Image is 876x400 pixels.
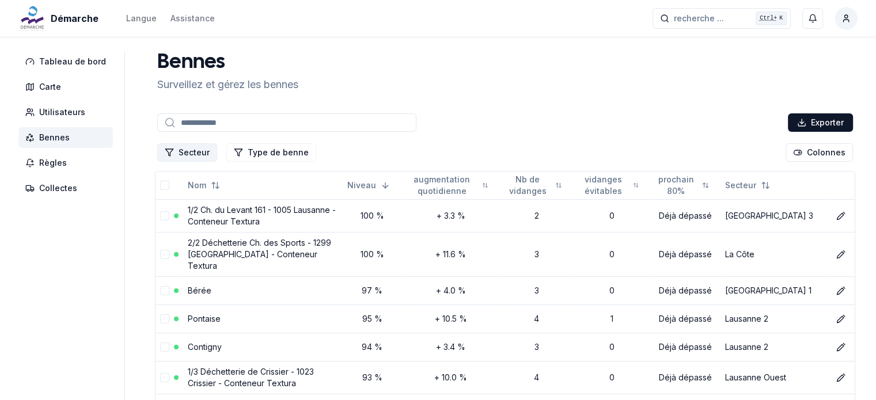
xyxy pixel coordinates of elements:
span: Carte [39,81,61,93]
button: select-all [160,181,169,190]
a: Bennes [18,127,117,148]
a: Assistance [170,12,215,25]
div: + 3.3 % [406,210,495,222]
div: 3 [505,341,569,353]
div: 4 [505,372,569,383]
button: select-row [160,342,169,352]
button: Sorted descending. Click to sort ascending. [340,176,397,195]
div: 0 [578,372,646,383]
span: Démarche [51,12,98,25]
div: + 11.6 % [406,249,495,260]
div: 0 [578,249,646,260]
div: 93 % [347,372,397,383]
div: 0 [578,341,646,353]
td: Lausanne 2 [720,304,827,333]
button: Exporter [788,113,853,132]
div: Déjà dépassé [655,285,716,296]
a: 1/2 Ch. du Levant 161 - 1005 Lausanne - Conteneur Textura [188,205,336,226]
td: [GEOGRAPHIC_DATA] 3 [720,199,827,232]
div: 3 [505,285,569,296]
span: Nom [188,180,206,191]
a: Collectes [18,178,117,199]
button: Not sorted. Click to sort ascending. [718,176,777,195]
td: La Côte [720,232,827,276]
div: 94 % [347,341,397,353]
button: Langue [126,12,157,25]
div: Déjà dépassé [655,372,716,383]
a: Règles [18,153,117,173]
div: Déjà dépassé [655,249,716,260]
a: Bérée [188,285,211,295]
span: Niveau [347,180,376,191]
span: Tableau de bord [39,56,106,67]
div: 95 % [347,313,397,325]
div: 100 % [347,210,397,222]
div: 1 [578,313,646,325]
span: Collectes [39,182,77,194]
span: Règles [39,157,67,169]
span: Nb de vidanges [505,174,551,197]
button: select-row [160,286,169,295]
button: Not sorted. Click to sort ascending. [399,176,495,195]
td: Lausanne 2 [720,333,827,361]
button: select-row [160,250,169,259]
a: 2/2 Déchetterie Ch. des Sports - 1299 [GEOGRAPHIC_DATA] - Conteneur Textura [188,238,331,271]
div: 100 % [347,249,397,260]
button: Not sorted. Click to sort ascending. [648,176,716,195]
td: [GEOGRAPHIC_DATA] 1 [720,276,827,304]
a: Contigny [188,342,222,352]
p: Surveillez et gérez les bennes [157,77,298,93]
span: Bennes [39,132,70,143]
a: Carte [18,77,117,97]
div: 97 % [347,285,397,296]
div: Langue [126,13,157,24]
span: prochain 80% [655,174,697,197]
span: Secteur [725,180,756,191]
button: Cocher les colonnes [786,143,853,162]
span: Utilisateurs [39,106,85,118]
div: + 3.4 % [406,341,495,353]
div: 2 [505,210,569,222]
div: + 10.0 % [406,372,495,383]
div: Déjà dépassé [655,313,716,325]
td: Lausanne Ouest [720,361,827,394]
span: vidanges évitables [578,174,628,197]
a: Pontaise [188,314,221,323]
img: Démarche Logo [18,5,46,32]
button: Not sorted. Click to sort ascending. [571,176,646,195]
div: 3 [505,249,569,260]
div: 4 [505,313,569,325]
button: Filtrer les lignes [226,143,316,162]
div: Déjà dépassé [655,341,716,353]
a: Tableau de bord [18,51,117,72]
button: select-row [160,211,169,220]
button: Not sorted. Click to sort ascending. [498,176,569,195]
a: Utilisateurs [18,102,117,123]
h1: Bennes [157,51,298,74]
div: 0 [578,210,646,222]
div: + 4.0 % [406,285,495,296]
a: Démarche [18,12,103,25]
span: recherche ... [674,13,724,24]
button: Not sorted. Click to sort ascending. [181,176,227,195]
a: 1/3 Déchetterie de Crissier - 1023 Crissier - Conteneur Textura [188,367,314,388]
span: augmentation quotidienne [406,174,477,197]
button: select-row [160,314,169,323]
div: 0 [578,285,646,296]
div: Déjà dépassé [655,210,716,222]
button: Filtrer les lignes [157,143,217,162]
button: select-row [160,373,169,382]
div: + 10.5 % [406,313,495,325]
button: recherche ...Ctrl+K [653,8,791,29]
